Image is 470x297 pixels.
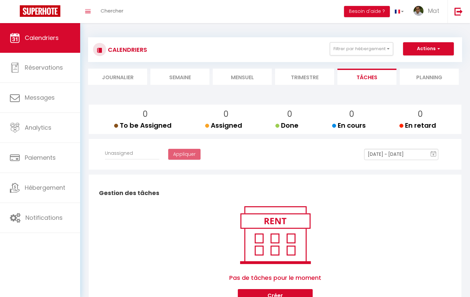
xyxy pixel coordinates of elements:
[213,69,272,85] li: Mensuel
[428,7,439,15] span: Mat
[330,42,393,55] button: Filtrer par hébergement
[25,123,51,132] span: Analytics
[114,121,172,130] span: To be Assigned
[344,6,390,17] button: Besoin d'aide ?
[205,121,242,130] span: Assigned
[25,183,65,192] span: Hébergement
[233,203,317,267] img: rent.png
[150,69,209,85] li: Semaine
[25,34,59,42] span: Calendriers
[275,69,334,85] li: Trimestre
[229,267,321,289] span: Pas de tâches pour le moment
[5,3,25,22] button: Ouvrir le widget de chat LiveChat
[400,69,459,85] li: Planning
[168,149,201,160] button: Appliquer
[414,6,423,16] img: ...
[101,7,123,14] span: Chercher
[337,108,366,120] p: 0
[119,108,172,120] p: 0
[403,42,454,55] button: Actions
[25,153,56,162] span: Paiements
[281,108,298,120] p: 0
[405,108,436,120] p: 0
[210,108,242,120] p: 0
[88,69,147,85] li: Journalier
[332,121,366,130] span: En cours
[399,121,436,130] span: En retard
[275,121,298,130] span: Done
[97,183,453,203] h2: Gestion des tâches
[454,7,463,16] img: logout
[20,5,60,17] img: Super Booking
[106,42,147,57] h3: CALENDRIERS
[25,214,63,222] span: Notifications
[337,69,396,85] li: Tâches
[25,63,63,72] span: Réservations
[433,153,434,156] text: 8
[364,149,438,160] input: Select Date Range
[25,93,55,102] span: Messages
